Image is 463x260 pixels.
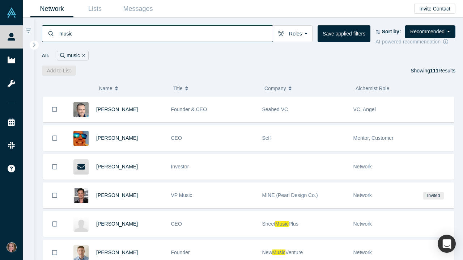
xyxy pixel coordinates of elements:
button: Company [264,81,348,96]
span: All: [42,52,50,59]
span: Music [272,249,286,255]
span: Name [99,81,112,96]
button: Recommended [405,25,455,38]
span: Venture [285,249,303,255]
a: [PERSON_NAME] [96,221,138,227]
button: Bookmark [43,154,66,179]
span: Investor [171,164,189,169]
strong: 111 [430,68,438,74]
span: Founder [171,249,190,255]
span: CEO [171,135,182,141]
a: Messages [116,0,160,17]
span: Founder & CEO [171,106,207,112]
span: Network [353,192,372,198]
span: Mentor, Customer [353,135,394,141]
img: Jenny Silva's Profile Image [73,217,89,232]
button: Add to List [42,66,76,76]
span: MINE (Pearl Design Co.) [262,192,318,198]
span: New [262,249,272,255]
img: Alchemist Vault Logo [7,8,17,18]
span: Results [430,68,455,74]
span: Music [275,221,289,227]
span: Alchemist Role [356,85,389,91]
img: Gustavo Aparicio's Profile Image [73,131,89,146]
button: Bookmark [43,211,66,236]
img: Vijay Ullal's Profile Image [73,102,89,117]
button: Name [99,81,166,96]
button: Bookmark [43,126,66,151]
span: Sheet [262,221,276,227]
span: Title [173,81,183,96]
button: Invite Contact [414,4,455,14]
button: Roles [273,25,313,42]
input: Search by name, title, company, summary, expertise, investment criteria or topics of focus [59,25,273,42]
button: Bookmark [43,183,66,208]
div: music [57,51,88,60]
span: VC, Angel [353,106,376,112]
div: AI-powered recommendation [375,38,455,46]
a: Network [30,0,73,17]
img: Eoin Harrington's Profile Image [73,188,89,203]
div: Showing [411,66,455,76]
a: [PERSON_NAME] [96,192,138,198]
span: Invited [423,192,443,200]
span: CEO [171,221,182,227]
a: [PERSON_NAME] [96,135,138,141]
span: Company [264,81,286,96]
button: Remove Filter [80,51,85,60]
a: [PERSON_NAME] [96,106,138,112]
span: Network [353,249,372,255]
a: [PERSON_NAME] [96,164,138,169]
a: Lists [73,0,116,17]
span: Seabed VC [262,106,288,112]
strong: Sort by: [382,29,401,34]
span: VP Music [171,192,192,198]
a: [PERSON_NAME] [96,249,138,255]
img: Anna Fahey's Account [7,242,17,252]
span: Network [353,221,372,227]
button: Title [173,81,257,96]
span: Network [353,164,372,169]
button: Bookmark [43,97,66,122]
span: Plus [289,221,298,227]
button: Save applied filters [318,25,370,42]
span: Self [262,135,271,141]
